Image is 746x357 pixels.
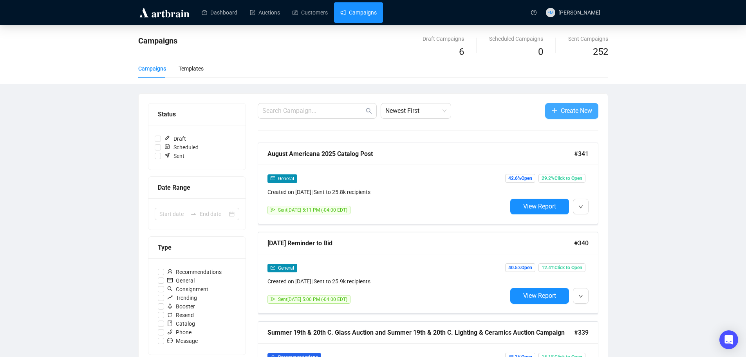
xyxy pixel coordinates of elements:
span: Sent [DATE] 5:11 PM (-04:00 EDT) [278,207,347,213]
span: Scheduled [161,143,202,152]
span: 6 [459,46,464,57]
div: August Americana 2025 Catalog Post [267,149,574,159]
span: #341 [574,149,589,159]
span: General [278,265,294,271]
div: Created on [DATE] | Sent to 25.8k recipients [267,188,507,196]
span: Draft [161,134,189,143]
a: August Americana 2025 Catalog Post#341mailGeneralCreated on [DATE]| Sent to 25.8k recipientssendS... [258,143,598,224]
button: View Report [510,199,569,214]
span: #340 [574,238,589,248]
div: Type [158,243,236,252]
span: book [167,321,173,326]
span: 0 [538,46,543,57]
span: send [271,297,275,301]
img: logo [138,6,191,19]
span: Create New [561,106,592,116]
span: Resend [164,311,197,319]
span: Sent [161,152,188,160]
input: Search Campaign... [262,106,364,116]
span: to [190,211,197,217]
span: Campaigns [138,36,177,45]
a: [DATE] Reminder to Bid#340mailGeneralCreated on [DATE]| Sent to 25.9k recipientssendSent[DATE] 5:... [258,232,598,314]
span: mail [167,277,173,283]
div: Created on [DATE] | Sent to 25.9k recipients [267,277,507,286]
span: send [271,207,275,212]
span: General [164,276,198,285]
div: Open Intercom Messenger [719,330,738,349]
span: Message [164,337,201,345]
div: [DATE] Reminder to Bid [267,238,574,248]
span: Recommendations [164,268,225,276]
span: user [167,269,173,274]
span: 42.6% Open [505,174,535,183]
div: Sent Campaigns [568,34,608,43]
div: Templates [179,64,204,73]
span: 40.5% Open [505,263,535,272]
input: End date [200,210,228,218]
span: search [366,108,372,114]
input: Start date [159,210,187,218]
span: Newest First [385,103,446,118]
span: #339 [574,328,589,337]
div: Status [158,109,236,119]
span: Sent [DATE] 5:00 PM (-04:00 EDT) [278,297,347,302]
span: swap-right [190,211,197,217]
div: Campaigns [138,64,166,73]
div: Scheduled Campaigns [489,34,543,43]
span: phone [167,329,173,335]
span: plus [551,107,558,114]
span: EM [547,9,554,16]
div: Draft Campaigns [423,34,464,43]
a: Auctions [250,2,280,23]
a: Dashboard [202,2,237,23]
span: mail [271,265,275,270]
span: View Report [523,203,556,210]
span: General [278,176,294,181]
span: Consignment [164,285,211,294]
a: Campaigns [340,2,377,23]
span: 252 [593,46,608,57]
span: [PERSON_NAME] [558,9,600,16]
a: Customers [293,2,328,23]
span: Phone [164,328,195,337]
div: Date Range [158,183,236,192]
span: down [578,294,583,299]
span: rise [167,295,173,300]
span: mail [271,176,275,181]
div: Summer 19th & 20th C. Glass Auction and Summer 19th & 20th C. Lighting & Ceramics Auction Campaign [267,328,574,337]
span: Booster [164,302,198,311]
span: 12.4% Click to Open [538,263,585,272]
span: rocket [167,303,173,309]
span: Catalog [164,319,198,328]
span: retweet [167,312,173,317]
span: question-circle [531,10,536,15]
span: View Report [523,292,556,299]
button: View Report [510,288,569,304]
span: down [578,205,583,209]
span: search [167,286,173,292]
button: Create New [545,103,598,119]
span: Trending [164,294,200,302]
span: message [167,338,173,343]
span: 29.2% Click to Open [538,174,585,183]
